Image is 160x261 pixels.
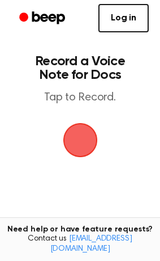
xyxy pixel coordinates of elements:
p: Tap to Record. [20,91,140,105]
h1: Record a Voice Note for Docs [20,54,140,82]
a: [EMAIL_ADDRESS][DOMAIN_NAME] [50,235,132,253]
span: Contact us [7,234,153,254]
img: Beep Logo [63,123,97,157]
a: Beep [11,7,75,30]
a: Log in [98,4,149,32]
